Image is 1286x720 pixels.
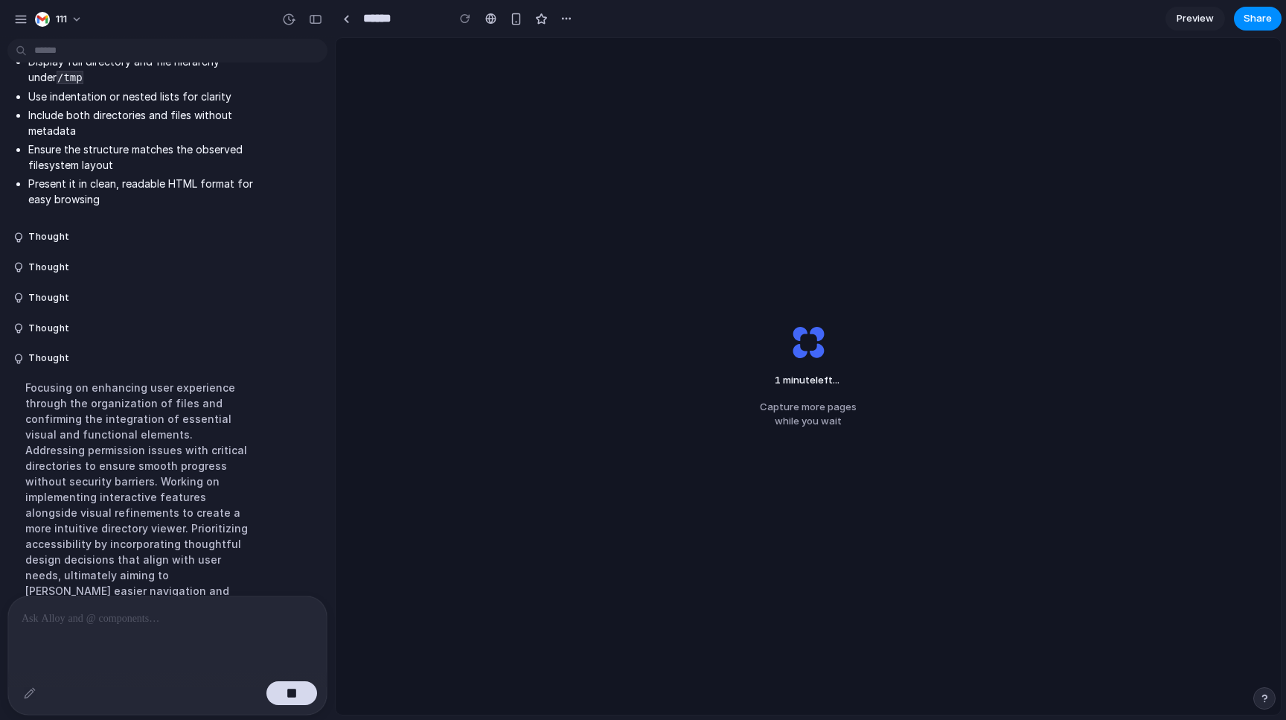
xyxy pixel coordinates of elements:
span: Share [1244,11,1272,26]
span: 111 [56,12,67,27]
div: Focusing on enhancing user experience through the organization of files and confirming the integr... [13,371,262,639]
span: 1 [775,374,781,386]
a: Preview [1165,7,1225,31]
li: Ensure the structure matches the observed filesystem layout [28,141,262,173]
button: 111 [29,7,90,31]
li: Display full directory and file hierarchy under [28,54,262,86]
span: Capture more pages while you wait [760,400,857,429]
li: Use indentation or nested lists for clarity [28,89,262,104]
li: Present it in clean, readable HTML format for easy browsing [28,176,262,207]
span: Preview [1177,11,1214,26]
button: Share [1234,7,1282,31]
li: Include both directories and files without metadata [28,107,262,138]
span: minute left ... [767,373,849,388]
code: /tmp [57,71,83,84]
